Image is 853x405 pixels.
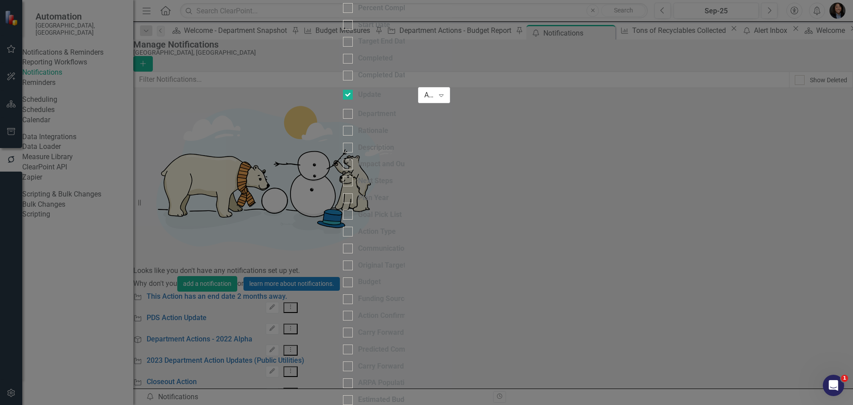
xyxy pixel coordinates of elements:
[358,159,428,169] div: Impact and Outcomes
[424,90,434,100] div: Any Change
[823,375,844,396] iframe: Intercom live chat
[358,143,394,153] div: Description
[358,20,390,30] div: Start Date
[358,36,409,47] div: Target End Date
[358,227,396,237] div: Action Type
[358,395,415,405] div: Estimated Budget
[358,345,421,355] div: Predicted Complete
[358,378,442,388] div: ARPA Population Affected
[358,244,438,254] div: Communications Needed
[358,294,408,304] div: Funding Source
[358,70,409,80] div: Completed Date
[358,210,402,220] div: Goal Pick List
[358,53,393,64] div: Completed
[358,193,389,203] div: Plan Year
[358,109,396,119] div: Department
[358,328,404,338] div: Carry Forward
[358,90,381,100] div: Update
[358,311,414,321] div: Action Confirmed
[358,176,393,186] div: Next Steps
[358,261,436,271] div: Original Target End Date
[358,3,415,13] div: Percent Complete
[841,375,848,382] span: 1
[358,277,381,287] div: Budget
[358,361,424,372] div: Carry Forward Notes
[358,126,388,136] div: Rationale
